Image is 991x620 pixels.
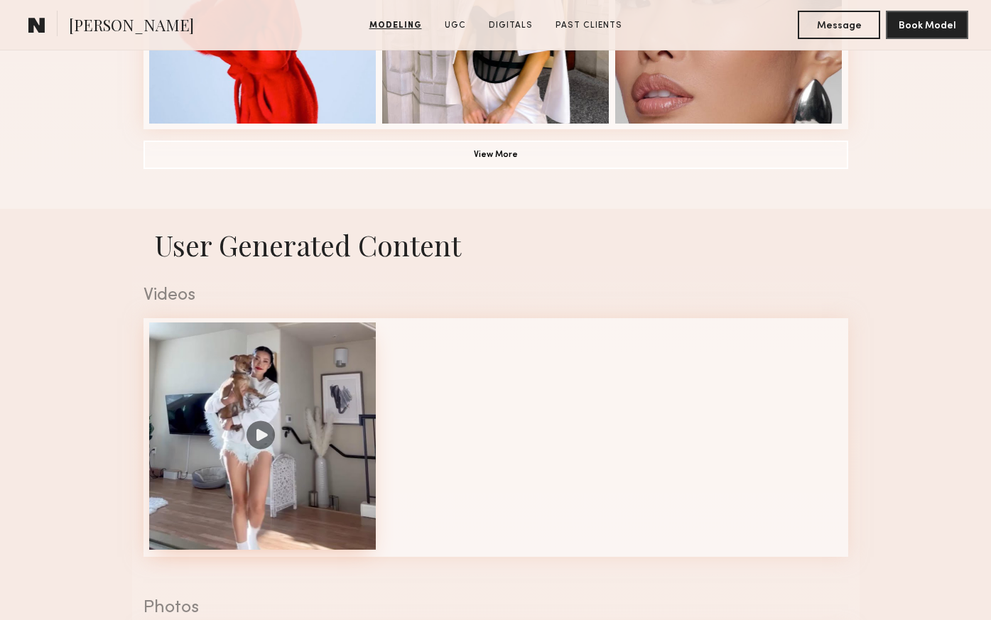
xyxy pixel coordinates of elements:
div: Videos [143,287,848,305]
a: UGC [439,19,472,32]
button: View More [143,141,848,169]
a: Past Clients [550,19,628,32]
button: Message [798,11,880,39]
a: Book Model [886,18,968,31]
a: Modeling [364,19,428,32]
div: Photos [143,599,848,617]
button: Book Model [886,11,968,39]
span: [PERSON_NAME] [69,14,194,39]
a: Digitals [483,19,538,32]
h1: User Generated Content [132,226,860,263]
